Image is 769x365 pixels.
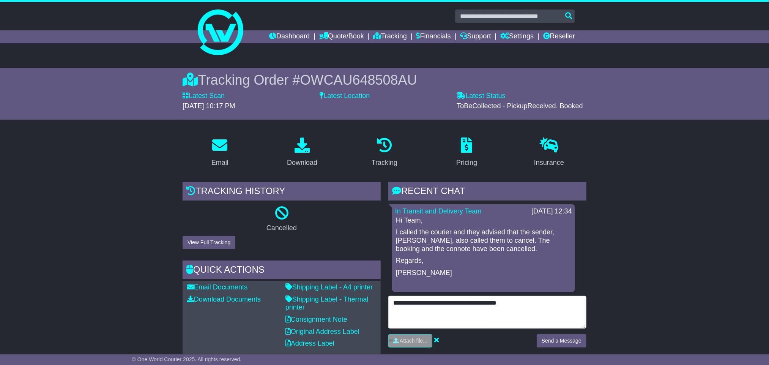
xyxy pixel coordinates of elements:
[285,328,359,335] a: Original Address Label
[531,207,572,216] div: [DATE] 12:34
[372,158,397,168] div: Tracking
[300,72,417,88] span: OWCAU648508AU
[187,283,247,291] a: Email Documents
[206,135,233,171] a: Email
[285,316,347,323] a: Consignment Note
[395,207,482,215] a: In Transit and Delivery Team
[285,340,334,347] a: Address Label
[373,30,407,43] a: Tracking
[187,295,261,303] a: Download Documents
[132,356,242,362] span: © One World Courier 2025. All rights reserved.
[183,92,225,100] label: Latest Scan
[457,102,583,110] span: ToBeCollected - PickupReceived. Booked
[211,158,228,168] div: Email
[183,102,235,110] span: [DATE] 10:17 PM
[269,30,310,43] a: Dashboard
[319,30,364,43] a: Quote/Book
[282,135,322,171] a: Download
[367,135,402,171] a: Tracking
[537,334,586,348] button: Send a Message
[456,158,477,168] div: Pricing
[320,92,370,100] label: Latest Location
[287,158,317,168] div: Download
[285,283,373,291] a: Shipping Label - A4 printer
[416,30,451,43] a: Financials
[183,236,235,249] button: View Full Tracking
[396,257,571,265] p: Regards,
[529,135,569,171] a: Insurance
[183,72,586,88] div: Tracking Order #
[396,269,571,277] p: [PERSON_NAME]
[388,182,586,202] div: RECENT CHAT
[451,135,482,171] a: Pricing
[534,158,564,168] div: Insurance
[183,182,381,202] div: Tracking history
[183,261,381,281] div: Quick Actions
[457,92,506,100] label: Latest Status
[500,30,534,43] a: Settings
[396,228,571,253] p: I called the courier and they advised that the sender, [PERSON_NAME], also called them to cancel....
[543,30,575,43] a: Reseller
[396,216,571,225] p: Hi Team,
[460,30,491,43] a: Support
[285,295,369,311] a: Shipping Label - Thermal printer
[183,224,381,232] p: Cancelled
